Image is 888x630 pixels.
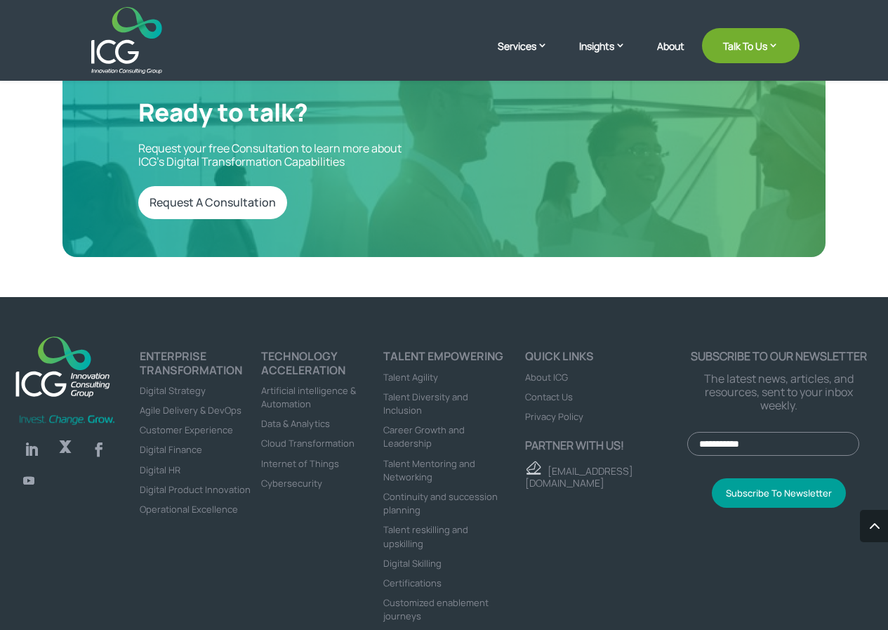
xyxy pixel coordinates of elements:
[138,142,427,169] p: Request your free Consultation to learn more about ICG’s Digital Transformation Capabilities
[383,577,442,589] a: Certifications
[383,371,438,383] a: Talent Agility
[140,350,261,383] h4: ENTERPRISE TRANSFORMATION
[261,477,322,490] a: Cybersecurity
[140,384,206,397] a: Digital Strategy
[8,329,117,406] a: logo_footer
[51,435,79,464] a: Follow on X
[525,350,687,369] h4: Quick links
[579,39,640,74] a: Insights
[702,28,800,63] a: Talk To Us
[383,457,475,483] a: Talent Mentoring and Networking
[383,391,468,416] a: Talent Diversity and Inclusion
[657,41,684,74] a: About
[91,7,162,74] img: ICG
[8,329,117,403] img: ICG-new logo (1)
[85,435,113,464] a: Follow on Facebook
[654,478,888,630] iframe: Chat Widget
[525,410,583,423] a: Privacy Policy
[140,404,241,416] a: Agile Delivery & DevOps
[525,371,568,383] a: About ICG
[525,391,573,403] a: Contact Us
[383,523,468,549] a: Talent reskilling and upskilling
[140,503,238,516] a: Operational Excellence
[261,384,356,410] a: Artificial intelligence & Automation
[18,469,40,492] a: Follow on Youtube
[498,39,562,74] a: Services
[261,417,330,430] a: Data & Analytics
[261,350,383,383] h4: TECHNOLOGY ACCELERATION
[138,98,427,134] h2: Ready to talk?
[261,457,339,470] a: Internet of Things
[18,435,46,464] a: Follow on LinkedIn
[140,483,251,496] a: Digital Product Innovation
[140,424,233,436] a: Customer Experience
[525,439,687,452] p: Partner with us!
[261,437,354,449] a: Cloud Transformation
[383,557,442,570] a: Digital Skilling
[687,372,870,413] p: The latest news, articles, and resources, sent to your inbox weekly.
[140,443,202,456] a: Digital Finance
[383,350,505,369] h4: Talent Empowering
[383,596,489,622] a: Customized enablement journeys
[383,424,465,449] a: Career Growth and Leadership
[383,490,498,516] a: Continuity and succession planning
[525,461,541,475] img: email - ICG
[140,464,180,476] a: Digital HR
[687,350,870,363] p: Subscribe to our newsletter
[138,186,287,219] a: Request A Consultation
[18,414,117,426] img: Invest-Change-Grow-Green
[525,464,633,490] a: [EMAIL_ADDRESS][DOMAIN_NAME]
